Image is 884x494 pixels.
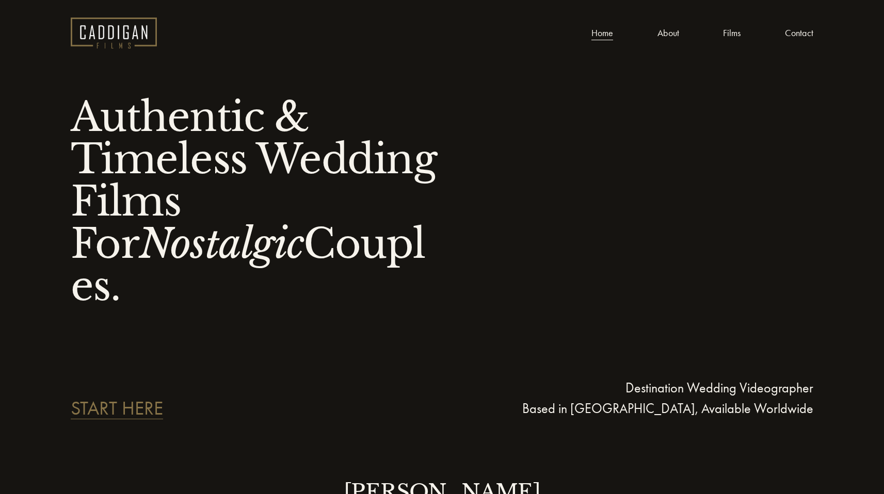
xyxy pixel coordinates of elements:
[723,25,741,41] a: Films
[71,96,442,307] h1: Authentic & Timeless Wedding Films For Couples.
[591,25,613,41] a: Home
[657,25,679,41] a: About
[442,378,813,419] p: Destination Wedding Videographer Based in [GEOGRAPHIC_DATA], Available Worldwide
[139,219,303,269] em: Nostalgic
[71,18,157,48] img: Caddigan Films
[71,399,163,418] a: START HERE
[785,25,813,41] a: Contact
